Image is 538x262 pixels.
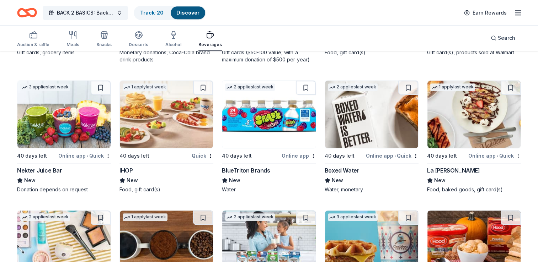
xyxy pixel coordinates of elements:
[325,49,419,56] div: Food, gift card(s)
[129,28,148,51] button: Desserts
[119,166,133,175] div: IHOP
[427,81,521,148] img: Image for La Madeleine
[427,166,480,175] div: La [PERSON_NAME]
[498,34,515,42] span: Search
[434,176,446,185] span: New
[66,28,79,51] button: Meals
[427,152,457,160] div: 40 days left
[57,9,114,17] span: BACK 2 BASICS: Back to School Event
[17,152,47,160] div: 40 days left
[123,83,167,91] div: 1 apply last week
[119,186,213,193] div: Food, gift card(s)
[140,10,164,16] a: Track· 20
[123,213,167,221] div: 1 apply last week
[17,42,49,48] div: Auction & raffle
[229,176,240,185] span: New
[127,176,138,185] span: New
[325,152,355,160] div: 40 days left
[222,81,315,148] img: Image for BlueTriton Brands
[198,42,222,48] div: Beverages
[332,176,343,185] span: New
[43,6,128,20] button: BACK 2 BASICS: Back to School Event
[17,4,37,21] a: Home
[192,151,213,160] div: Quick
[17,49,111,56] div: Gift cards, grocery items
[427,49,521,56] div: Gift card(s), products sold at Walmart
[427,186,521,193] div: Food, baked goods, gift card(s)
[17,28,49,51] button: Auction & raffle
[134,6,206,20] button: Track· 20Discover
[225,213,275,221] div: 2 applies last week
[394,153,396,159] span: •
[17,166,62,175] div: Nekter Juice Bar
[87,153,88,159] span: •
[427,80,521,193] a: Image for La Madeleine1 applylast week40 days leftOnline app•QuickLa [PERSON_NAME]NewFood, baked ...
[366,151,419,160] div: Online app Quick
[24,176,36,185] span: New
[325,81,418,148] img: Image for Boxed Water
[119,49,213,63] div: Monetary donations, Coca-Cola brand drink products
[497,153,498,159] span: •
[222,152,252,160] div: 40 days left
[222,80,316,193] a: Image for BlueTriton Brands2 applieslast week40 days leftOnline appBlueTriton BrandsNewWater
[222,186,316,193] div: Water
[328,83,378,91] div: 2 applies last week
[222,166,270,175] div: BlueTriton Brands
[66,42,79,48] div: Meals
[17,80,111,193] a: Image for Nekter Juice Bar3 applieslast week40 days leftOnline app•QuickNekter Juice BarNewDonati...
[17,81,111,148] img: Image for Nekter Juice Bar
[119,152,149,160] div: 40 days left
[325,80,419,193] a: Image for Boxed Water2 applieslast week40 days leftOnline app•QuickBoxed WaterNewWater, monetary
[325,166,359,175] div: Boxed Water
[176,10,199,16] a: Discover
[129,42,148,48] div: Desserts
[325,186,419,193] div: Water, monetary
[165,42,181,48] div: Alcohol
[430,83,475,91] div: 1 apply last week
[468,151,521,160] div: Online app Quick
[17,186,111,193] div: Donation depends on request
[20,213,70,221] div: 2 applies last week
[222,49,316,63] div: Gift cards ($50-100 value, with a maximum donation of $500 per year)
[96,42,112,48] div: Snacks
[120,81,213,148] img: Image for IHOP
[282,151,316,160] div: Online app
[225,83,275,91] div: 2 applies last week
[20,83,70,91] div: 3 applies last week
[165,28,181,51] button: Alcohol
[328,213,378,221] div: 3 applies last week
[96,28,112,51] button: Snacks
[198,28,222,51] button: Beverages
[485,31,521,45] button: Search
[119,80,213,193] a: Image for IHOP1 applylast week40 days leftQuickIHOPNewFood, gift card(s)
[58,151,111,160] div: Online app Quick
[460,6,511,19] a: Earn Rewards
